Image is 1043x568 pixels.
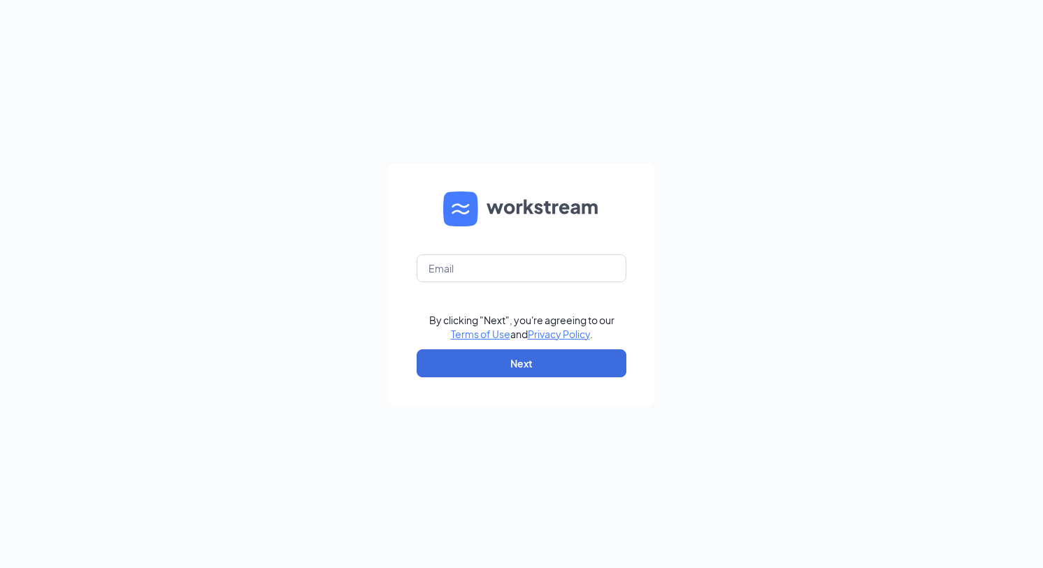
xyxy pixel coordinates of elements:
img: WS logo and Workstream text [443,191,600,226]
button: Next [417,349,626,377]
a: Privacy Policy [528,328,590,340]
input: Email [417,254,626,282]
div: By clicking "Next", you're agreeing to our and . [429,313,614,341]
a: Terms of Use [451,328,510,340]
